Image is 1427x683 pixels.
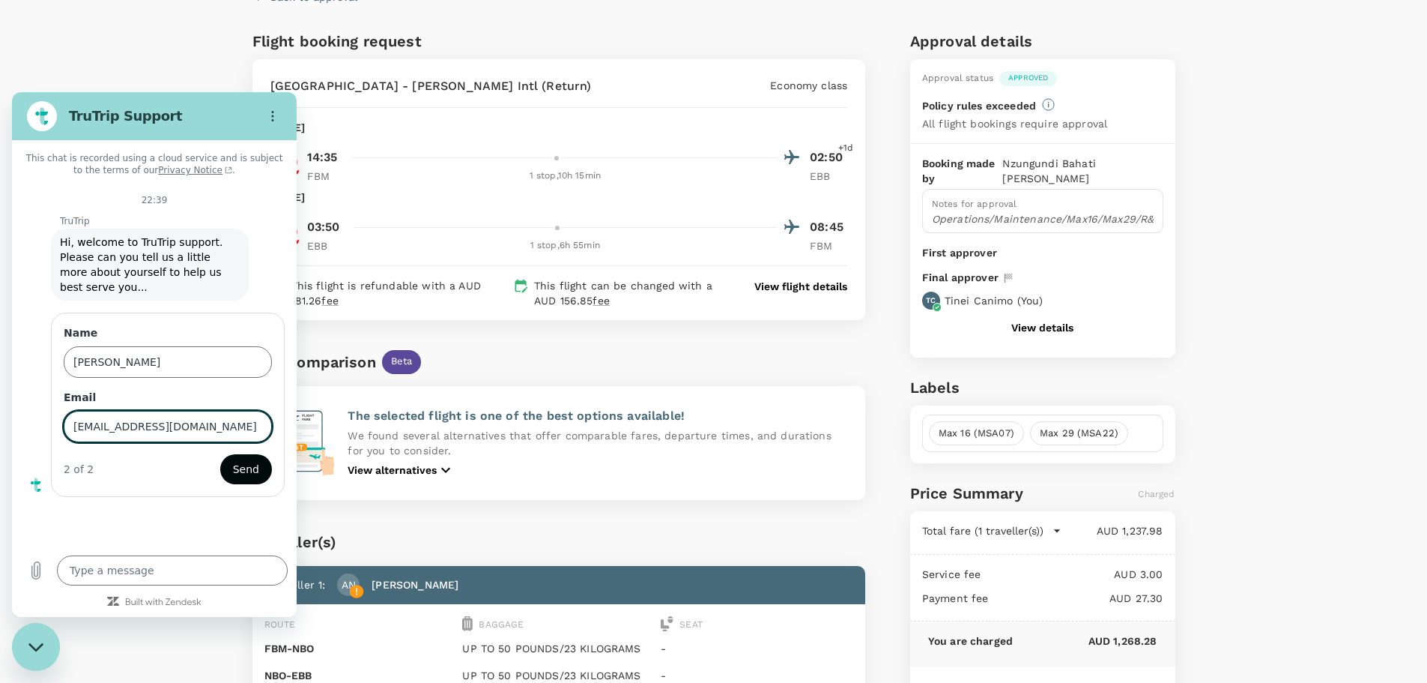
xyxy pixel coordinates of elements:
p: AUD 1,237.98 [1061,523,1163,538]
p: Service fee [922,567,981,582]
p: Operations/Maintenance/Max16/Max29/R&R [932,211,1154,226]
p: This flight can be changed with a AUD 156.85 [534,278,726,308]
img: baggage-icon [462,616,473,631]
p: 02:50 [810,148,847,166]
h6: Price Summary [910,481,1023,505]
div: Fare comparison [252,350,376,374]
p: [PERSON_NAME] [372,577,458,592]
label: Name [52,233,260,248]
h6: Labels [910,376,1175,400]
span: +1d [838,141,853,156]
p: All flight bookings require approval [922,116,1107,131]
button: Send [208,362,260,392]
p: FBM - NBO [264,641,457,656]
img: seat-icon [661,616,673,631]
p: 03:50 [307,218,340,236]
span: Hi, welcome to TruTrip support. Please can you tell us a little more about yourself to help us be... [48,144,214,201]
p: Traveller 1 : [270,577,326,592]
p: Nzungundi Bahati [PERSON_NAME] [1002,156,1163,186]
p: AUD 27.30 [989,591,1163,606]
p: EBB [810,169,847,184]
p: This flight is refundable with a AUD 181.26 [291,278,507,308]
button: Upload file [9,463,39,493]
label: Email [52,298,260,313]
p: AUD 3.00 [981,567,1163,582]
p: AN [342,577,356,592]
div: Traveller(s) [252,530,866,554]
span: Seat [679,619,703,630]
iframe: Button to launch messaging window, conversation in progress [12,623,60,671]
span: Send [221,368,247,386]
h6: Approval details [910,29,1175,53]
p: Final approver [922,270,999,286]
p: You are charged [928,634,1013,649]
div: 1 stop , 10h 15min [354,169,778,184]
p: NBO - EBB [264,668,457,683]
div: 2 of 2 [52,370,82,385]
span: Beta [382,355,422,369]
span: Max 29 (MSA22) [1031,427,1127,441]
button: Total fare (1 traveller(s)) [922,523,1061,538]
span: Approved [999,73,1057,83]
span: Notes for approval [932,199,1017,209]
span: Max 16 (MSA07) [930,427,1023,441]
button: View alternatives [348,461,455,479]
p: - [661,668,853,683]
p: First approver [922,245,1163,261]
p: UP TO 50 POUNDS/23 KILOGRAMS [462,641,655,656]
p: FBM [810,238,847,253]
p: 14:35 [307,148,338,166]
p: View alternatives [348,463,437,478]
div: 1 stop , 6h 55min [354,238,778,253]
p: TruTrip [48,123,285,135]
p: Policy rules exceeded [922,98,1036,113]
p: TC [926,295,936,306]
span: fee [321,295,338,307]
span: Route [264,619,296,630]
button: View flight details [754,279,847,294]
iframe: Messaging window [12,92,297,617]
p: Payment fee [922,591,989,606]
p: - [661,641,853,656]
p: UP TO 50 POUNDS/23 KILOGRAMS [462,668,655,683]
p: Booking made by [922,156,1003,186]
h6: Flight booking request [252,29,556,53]
p: 08:45 [810,218,847,236]
p: Economy class [770,78,847,93]
p: AUD 1,268.28 [1013,634,1157,649]
p: 22:39 [130,102,156,114]
div: Approval status [922,71,993,86]
p: EBB [307,238,345,253]
p: Total fare (1 traveller(s)) [922,523,1043,538]
p: The selected flight is one of the best options available! [348,407,847,425]
span: Charged [1138,489,1175,499]
a: Built with Zendesk: Visit the Zendesk website in a new tab [113,506,190,516]
p: [GEOGRAPHIC_DATA] - [PERSON_NAME] Intl (Return) [270,77,592,95]
span: Baggage [479,619,524,630]
p: Tinei Canimo ( You ) [945,293,1043,308]
p: FBM [307,169,345,184]
p: We found several alternatives that offer comparable fares, departure times, and durations for you... [348,428,847,458]
button: View details [1011,322,1073,334]
span: fee [593,295,609,307]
